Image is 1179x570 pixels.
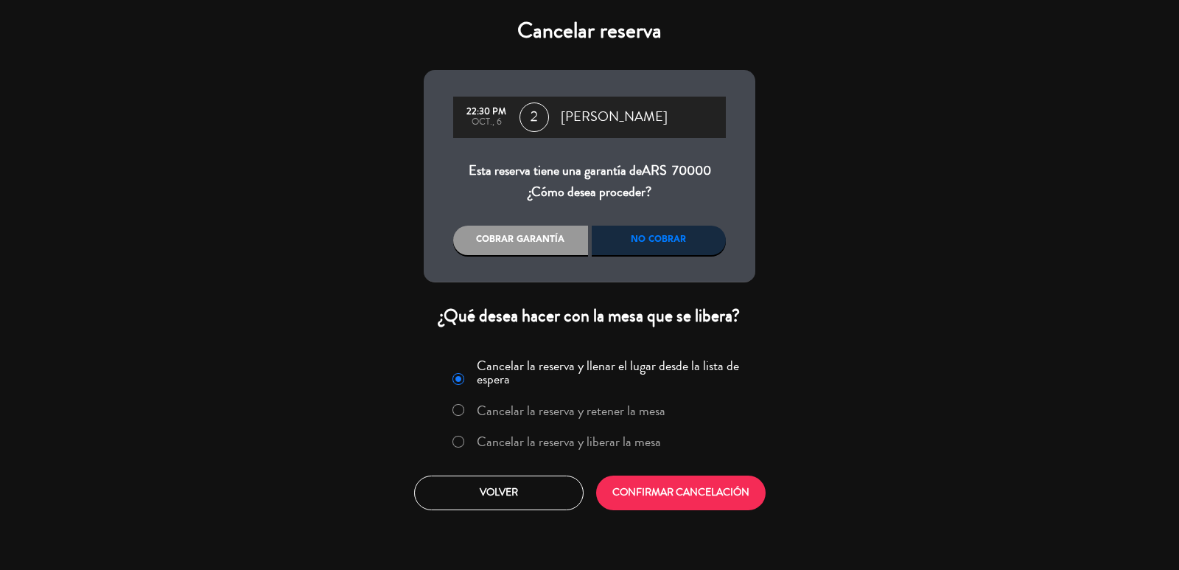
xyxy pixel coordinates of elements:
span: 2 [519,102,549,132]
div: ¿Qué desea hacer con la mesa que se libera? [424,305,755,327]
h4: Cancelar reserva [424,18,755,44]
div: oct., 6 [461,117,512,128]
label: Cancelar la reserva y liberar la mesa [477,435,661,448]
label: Cancelar la reserva y retener la mesa [477,404,665,417]
button: CONFIRMAR CANCELACIÓN [596,476,766,510]
div: Esta reserva tiene una garantía de ¿Cómo desea proceder? [453,160,726,204]
span: 70000 [672,161,711,180]
span: [PERSON_NAME] [561,106,668,128]
div: No cobrar [592,226,727,255]
div: Cobrar garantía [453,226,588,255]
label: Cancelar la reserva y llenar el lugar desde la lista de espera [477,359,746,386]
button: Volver [414,476,584,510]
span: ARS [642,161,667,180]
div: 22:30 PM [461,107,512,117]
